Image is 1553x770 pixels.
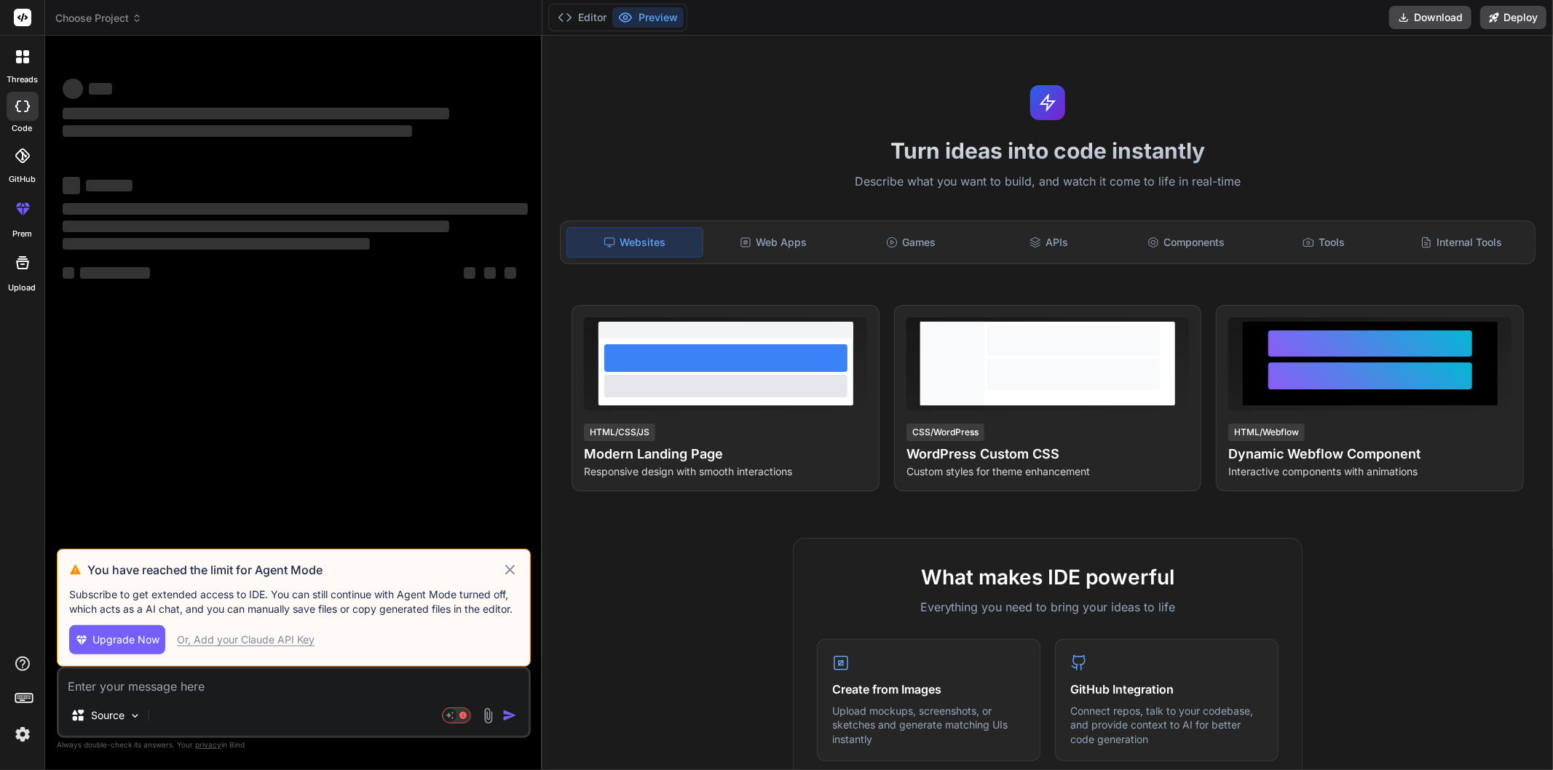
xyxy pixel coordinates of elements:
[584,424,655,441] div: HTML/CSS/JS
[63,221,449,232] span: ‌
[1228,464,1511,479] p: Interactive components with animations
[1070,704,1263,747] p: Connect repos, talk to your codebase, and provide context to AI for better code generation
[89,83,112,95] span: ‌
[91,708,125,723] p: Source
[63,177,80,194] span: ‌
[1070,680,1263,698] h4: GitHub Integration
[69,625,165,654] button: Upgrade Now
[129,710,141,722] img: Pick Models
[844,227,979,258] div: Games
[1480,6,1546,29] button: Deploy
[584,464,867,479] p: Responsive design with smooth interactions
[80,267,150,279] span: ‌
[87,561,502,579] h3: You have reached the limit for Agent Mode
[551,138,1544,164] h1: Turn ideas into code instantly
[63,108,449,119] span: ‌
[484,267,496,279] span: ‌
[195,740,221,749] span: privacy
[1228,444,1511,464] h4: Dynamic Webflow Component
[832,704,1025,747] p: Upload mockups, screenshots, or sketches and generate matching UIs instantly
[552,7,612,28] button: Editor
[1389,6,1471,29] button: Download
[12,122,33,135] label: code
[12,228,32,240] label: prem
[63,79,83,99] span: ‌
[464,267,475,279] span: ‌
[480,707,497,724] img: attachment
[505,267,516,279] span: ‌
[817,562,1279,592] h2: What makes IDE powerful
[612,7,684,28] button: Preview
[502,708,517,723] img: icon
[706,227,841,258] div: Web Apps
[63,267,74,279] span: ‌
[177,632,315,647] div: Or, Add your Claude API Key
[981,227,1116,258] div: APIs
[63,125,412,137] span: ‌
[832,680,1025,698] h4: Create from Images
[551,172,1544,191] p: Describe what you want to build, and watch it come to life in real-time
[92,632,159,647] span: Upgrade Now
[906,424,984,441] div: CSS/WordPress
[1394,227,1529,258] div: Internal Tools
[584,444,867,464] h4: Modern Landing Page
[63,203,528,215] span: ‌
[9,282,36,294] label: Upload
[7,74,38,86] label: threads
[86,180,133,191] span: ‌
[566,227,703,258] div: Websites
[9,173,36,186] label: GitHub
[906,464,1190,479] p: Custom styles for theme enhancement
[817,598,1279,616] p: Everything you need to bring your ideas to life
[69,587,518,616] p: Subscribe to get extended access to IDE. You can still continue with Agent Mode turned off, which...
[1257,227,1391,258] div: Tools
[63,238,370,250] span: ‌
[906,444,1190,464] h4: WordPress Custom CSS
[1119,227,1254,258] div: Components
[55,11,142,25] span: Choose Project
[1228,424,1305,441] div: HTML/Webflow
[10,722,35,747] img: settings
[57,738,531,752] p: Always double-check its answers. Your in Bind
